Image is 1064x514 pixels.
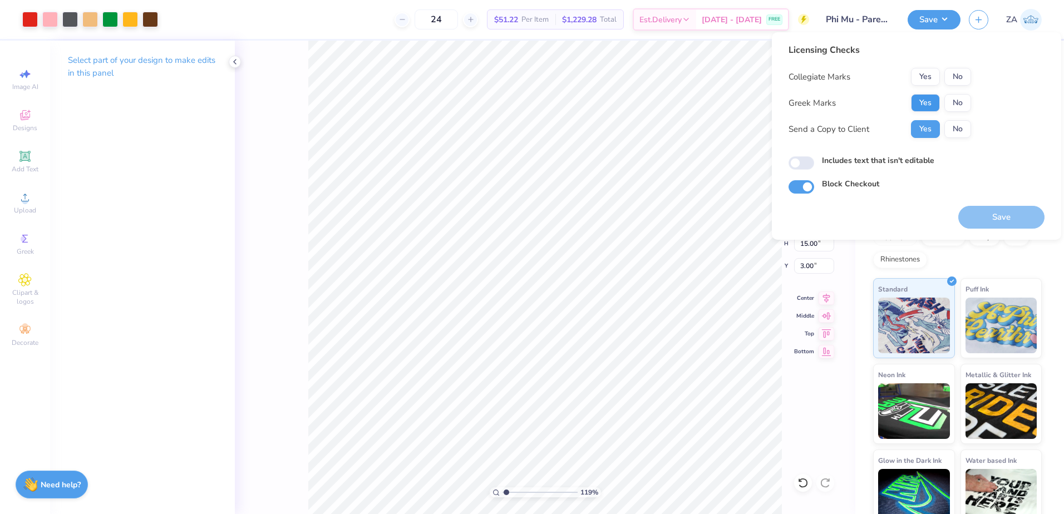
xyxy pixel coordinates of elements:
span: Water based Ink [966,454,1017,466]
img: Standard [878,298,950,353]
div: Greek Marks [789,97,836,110]
span: $51.22 [494,14,518,26]
span: Upload [14,206,36,215]
button: No [944,94,971,112]
span: Per Item [521,14,549,26]
span: [DATE] - [DATE] [702,14,762,26]
span: FREE [769,16,780,23]
span: Bottom [794,348,814,355]
span: 119 % [580,487,598,497]
a: ZA [1006,9,1042,31]
span: ZA [1006,13,1017,26]
span: Metallic & Glitter Ink [966,369,1031,380]
span: Est. Delivery [639,14,682,26]
img: Metallic & Glitter Ink [966,383,1037,439]
div: Send a Copy to Client [789,123,869,136]
input: – – [415,9,458,29]
span: Puff Ink [966,283,989,295]
p: Select part of your design to make edits in this panel [68,54,217,80]
span: Total [600,14,617,26]
img: Neon Ink [878,383,950,439]
span: Image AI [12,82,38,91]
span: Standard [878,283,908,295]
span: Clipart & logos [6,288,45,306]
span: Glow in the Dark Ink [878,454,942,466]
button: Yes [911,120,940,138]
span: Greek [17,247,34,256]
span: Designs [13,123,37,132]
label: Block Checkout [822,178,879,190]
img: Zuriel Alaba [1020,9,1042,31]
span: Center [794,294,814,302]
button: Yes [911,68,940,86]
div: Rhinestones [873,251,927,268]
span: Neon Ink [878,369,905,380]
span: Top [794,330,814,338]
button: Save [908,10,960,29]
button: Yes [911,94,940,112]
label: Includes text that isn't editable [822,155,934,166]
span: $1,229.28 [562,14,597,26]
img: Puff Ink [966,298,1037,353]
div: Collegiate Marks [789,71,850,83]
span: Middle [794,312,814,320]
div: Licensing Checks [789,43,971,57]
span: Decorate [12,338,38,347]
strong: Need help? [41,480,81,490]
input: Untitled Design [817,8,899,31]
button: No [944,120,971,138]
span: Add Text [12,165,38,174]
button: No [944,68,971,86]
